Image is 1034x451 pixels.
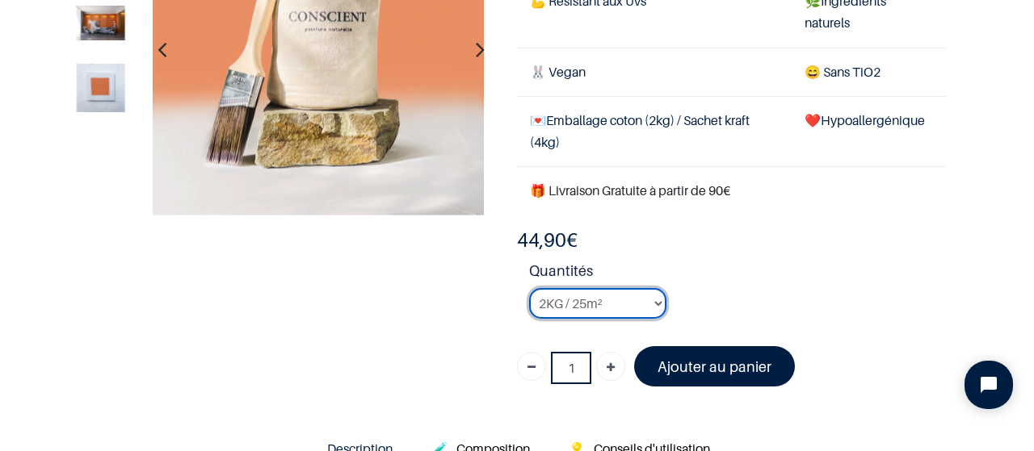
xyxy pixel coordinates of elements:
b: € [517,228,578,252]
font: 🎁 Livraison Gratuite à partir de 90€ [530,182,730,198]
td: ans TiO2 [792,48,946,96]
td: ❤️Hypoallergénique [792,96,946,166]
img: Product image [76,6,124,41]
a: Ajouter [596,352,625,381]
iframe: Tidio Chat [951,347,1027,423]
a: Supprimer [517,352,546,381]
span: 44,90 [517,228,566,252]
a: Ajouter au panier [634,346,795,386]
strong: Quantités [529,260,946,288]
img: Product image [76,65,124,113]
span: 😄 S [805,64,830,80]
span: 💌 [530,112,546,128]
span: 🐰 Vegan [530,64,586,80]
font: Ajouter au panier [658,358,771,375]
td: Emballage coton (2kg) / Sachet kraft (4kg) [517,96,792,166]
